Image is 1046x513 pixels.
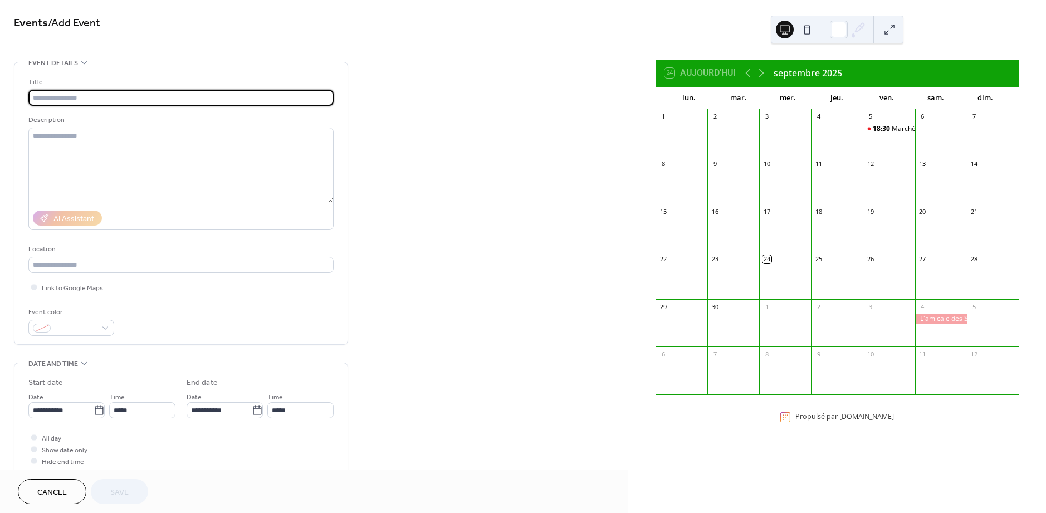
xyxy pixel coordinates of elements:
[713,87,763,109] div: mar.
[918,113,927,121] div: 6
[28,114,331,126] div: Description
[187,377,218,389] div: End date
[960,87,1010,109] div: dim.
[970,255,979,263] div: 28
[863,124,915,134] div: Marché de Producteurs de Pays
[918,350,927,358] div: 11
[970,302,979,311] div: 5
[28,76,331,88] div: Title
[659,207,667,216] div: 15
[711,207,719,216] div: 16
[970,350,979,358] div: 12
[42,433,61,444] span: All day
[711,160,719,168] div: 9
[918,160,927,168] div: 13
[267,392,283,403] span: Time
[814,113,823,121] div: 4
[814,255,823,263] div: 25
[42,456,84,468] span: Hide end time
[28,306,112,318] div: Event color
[866,113,874,121] div: 5
[711,350,719,358] div: 7
[42,282,103,294] span: Link to Google Maps
[28,358,78,370] span: Date and time
[918,302,927,311] div: 4
[814,160,823,168] div: 11
[866,350,874,358] div: 10
[711,113,719,121] div: 2
[795,412,894,422] div: Propulsé par
[109,392,125,403] span: Time
[711,302,719,311] div: 30
[814,207,823,216] div: 18
[970,207,979,216] div: 21
[14,12,48,34] a: Events
[866,302,874,311] div: 3
[28,392,43,403] span: Date
[659,350,667,358] div: 6
[970,113,979,121] div: 7
[659,113,667,121] div: 1
[711,255,719,263] div: 23
[18,479,86,504] button: Cancel
[915,314,967,324] div: L'amicale des Sapeurs Pompiers d'Arbus fête ses 40 ans
[814,302,823,311] div: 2
[814,350,823,358] div: 9
[37,487,67,499] span: Cancel
[42,444,87,456] span: Show date only
[866,207,874,216] div: 19
[774,66,842,80] div: septembre 2025
[873,124,892,134] span: 18:30
[659,255,667,263] div: 22
[762,160,771,168] div: 10
[918,255,927,263] div: 27
[763,87,813,109] div: mer.
[813,87,862,109] div: jeu.
[866,160,874,168] div: 12
[762,255,771,263] div: 24
[918,207,927,216] div: 20
[839,412,894,422] a: [DOMAIN_NAME]
[28,377,63,389] div: Start date
[762,207,771,216] div: 17
[911,87,961,109] div: sam.
[664,87,714,109] div: lun.
[28,243,331,255] div: Location
[28,57,78,69] span: Event details
[762,302,771,311] div: 1
[187,392,202,403] span: Date
[866,255,874,263] div: 26
[762,350,771,358] div: 8
[892,124,990,134] div: Marché de Producteurs de Pays
[762,113,771,121] div: 3
[970,160,979,168] div: 14
[862,87,911,109] div: ven.
[659,160,667,168] div: 8
[48,12,100,34] span: / Add Event
[659,302,667,311] div: 29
